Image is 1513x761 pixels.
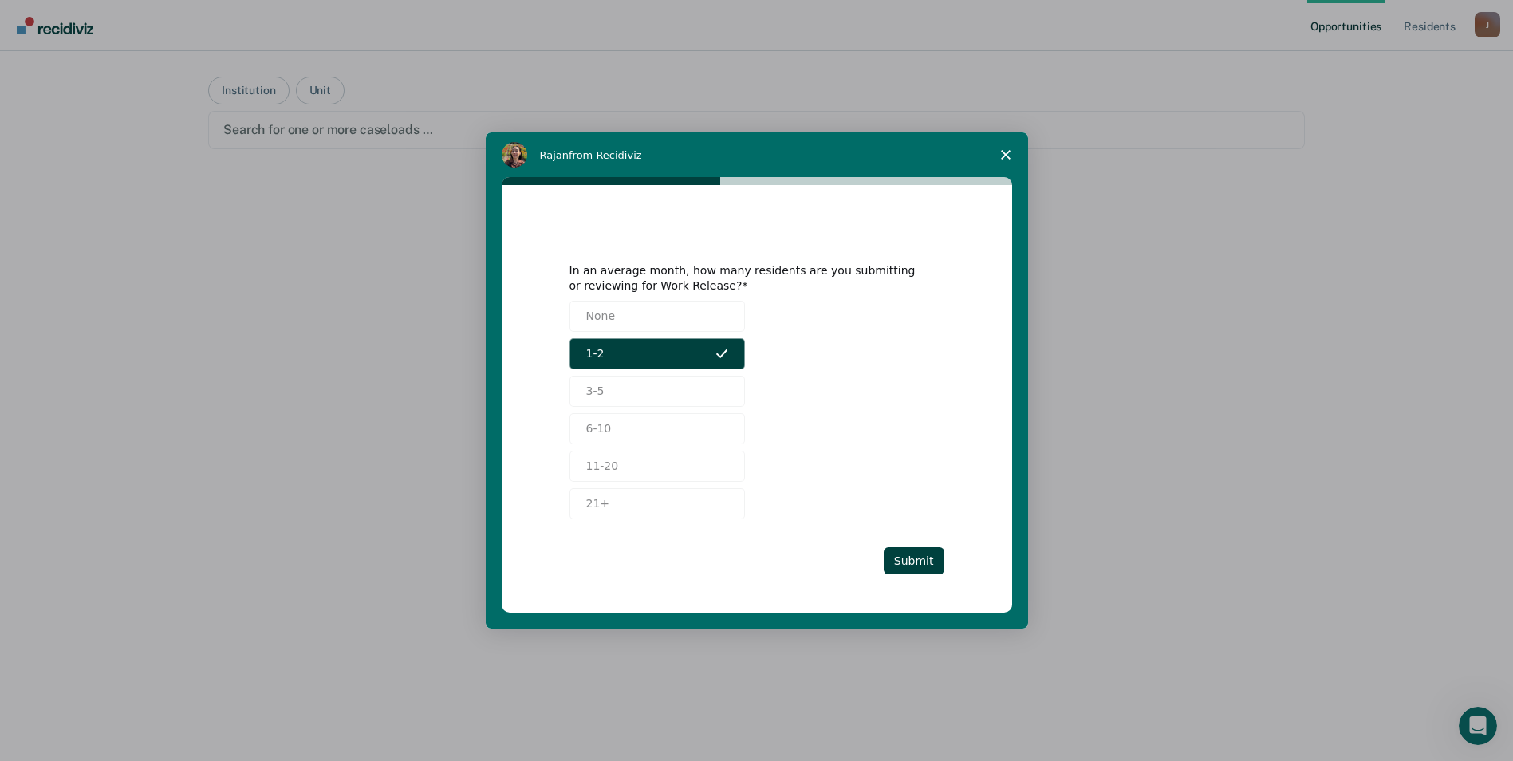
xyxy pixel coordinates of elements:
span: 11-20 [586,458,619,475]
button: 6-10 [569,413,745,444]
button: 21+ [569,488,745,519]
button: 1-2 [569,338,745,369]
span: 1-2 [586,345,605,362]
span: None [586,308,616,325]
button: Submit [884,547,944,574]
span: 6-10 [586,420,612,437]
span: Rajan [540,149,569,161]
span: from Recidiviz [569,149,642,161]
span: Close survey [983,132,1028,177]
span: 21+ [586,495,610,512]
button: 3-5 [569,376,745,407]
span: 3-5 [586,383,605,400]
div: In an average month, how many residents are you submitting or reviewing for Work Release? [569,263,920,292]
button: None [569,301,745,332]
button: 11-20 [569,451,745,482]
img: Profile image for Rajan [502,142,527,168]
